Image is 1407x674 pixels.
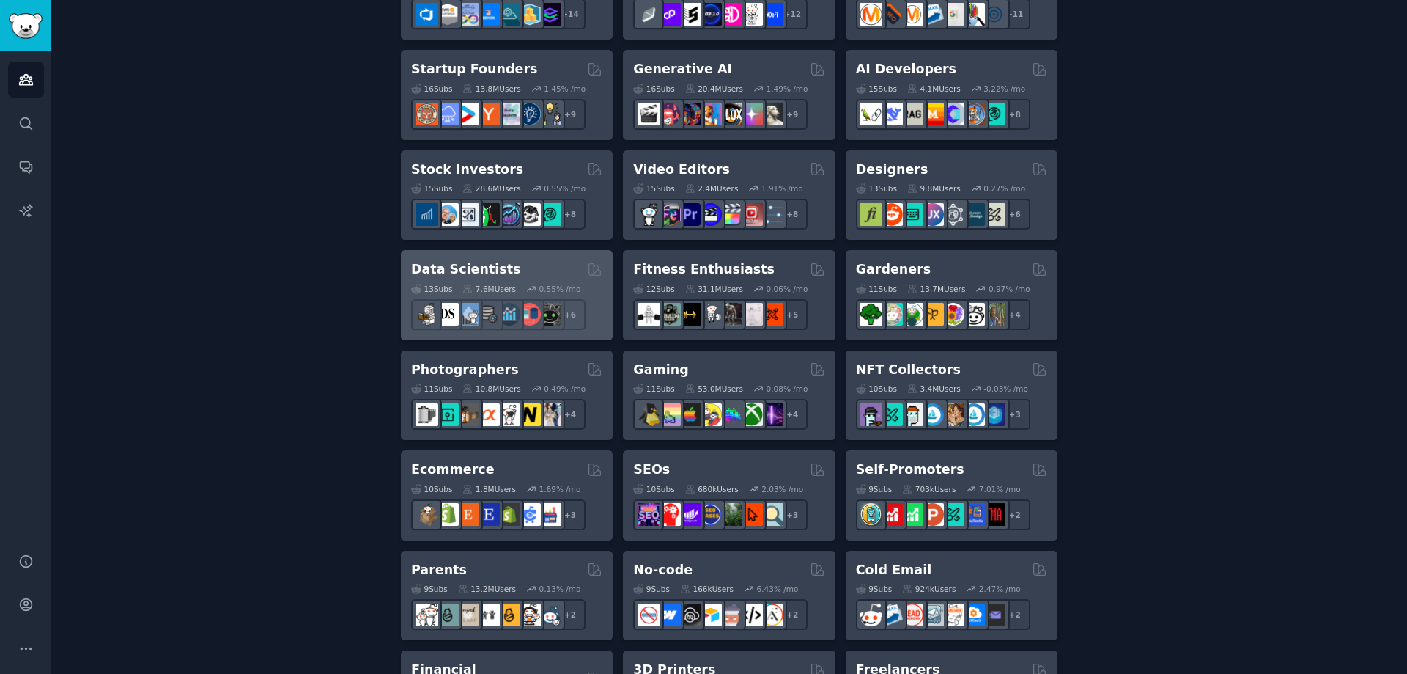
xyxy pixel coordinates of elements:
[761,403,783,426] img: TwitchStreaming
[761,183,803,194] div: 1.91 % /mo
[699,3,722,26] img: web3
[962,103,985,125] img: llmops
[544,384,586,394] div: 0.49 % /mo
[1000,399,1030,430] div: + 3
[740,303,763,326] img: physicaltherapy
[761,203,783,226] img: postproduction
[761,303,783,326] img: personaltraining
[860,203,882,226] img: typography
[518,503,541,526] img: ecommercemarketing
[962,303,985,326] img: UrbanGardening
[462,384,520,394] div: 10.8M Users
[902,584,956,594] div: 924k Users
[901,303,923,326] img: SavageGarden
[962,604,985,626] img: B2BSaaS
[942,303,964,326] img: flowers
[633,84,674,94] div: 16 Sub s
[720,203,742,226] img: finalcutpro
[921,203,944,226] img: UXDesign
[962,203,985,226] img: learndesign
[740,503,763,526] img: GoogleSearchConsole
[658,203,681,226] img: editors
[740,403,763,426] img: XboxGamers
[962,3,985,26] img: MarketingResearch
[457,604,479,626] img: beyondthebump
[921,3,944,26] img: Emailmarketing
[983,604,1005,626] img: EmailOutreach
[658,604,681,626] img: webflow
[539,103,561,125] img: growmybusiness
[658,503,681,526] img: TechSEO
[921,403,944,426] img: OpenSeaNFT
[633,561,693,579] h2: No-code
[633,584,670,594] div: 9 Sub s
[555,599,586,630] div: + 2
[921,303,944,326] img: GardeningUK
[539,604,561,626] img: Parents
[757,584,799,594] div: 6.43 % /mo
[477,203,500,226] img: Trading
[880,103,903,125] img: DeepSeek
[436,103,459,125] img: SaaS
[638,3,660,26] img: ethfinance
[1000,299,1030,330] div: + 4
[942,103,964,125] img: OpenSourceAI
[633,284,674,294] div: 12 Sub s
[411,561,467,579] h2: Parents
[962,403,985,426] img: OpenseaMarket
[979,584,1021,594] div: 2.47 % /mo
[856,361,961,379] h2: NFT Collectors
[856,461,964,479] h2: Self-Promoters
[921,503,944,526] img: ProductHunters
[777,199,808,230] div: + 8
[411,60,537,78] h2: Startup Founders
[1000,199,1030,230] div: + 6
[685,484,739,494] div: 680k Users
[740,203,763,226] img: Youtubevideo
[633,60,732,78] h2: Generative AI
[436,604,459,626] img: SingleParents
[901,503,923,526] img: selfpromotion
[477,503,500,526] img: EtsySellers
[411,361,519,379] h2: Photographers
[679,303,701,326] img: workout
[685,84,743,94] div: 20.4M Users
[539,303,561,326] img: data
[658,303,681,326] img: GymMotivation
[638,403,660,426] img: linux_gaming
[777,599,808,630] div: + 2
[9,13,43,39] img: GummySearch logo
[856,561,931,579] h2: Cold Email
[962,503,985,526] img: betatests
[740,3,763,26] img: CryptoNews
[856,60,956,78] h2: AI Developers
[411,161,523,179] h2: Stock Investors
[860,604,882,626] img: sales
[880,3,903,26] img: bigseo
[518,103,541,125] img: Entrepreneurship
[436,203,459,226] img: ValueInvesting
[457,403,479,426] img: AnalogCommunity
[699,503,722,526] img: SEO_cases
[856,584,893,594] div: 9 Sub s
[761,604,783,626] img: Adalo
[902,484,956,494] div: 703k Users
[989,284,1030,294] div: 0.97 % /mo
[1000,99,1030,130] div: + 8
[720,604,742,626] img: nocodelowcode
[462,484,516,494] div: 1.8M Users
[761,103,783,125] img: DreamBooth
[638,103,660,125] img: aivideo
[462,84,520,94] div: 13.8M Users
[720,303,742,326] img: fitness30plus
[880,503,903,526] img: youtubepromotion
[761,3,783,26] img: defi_
[777,499,808,530] div: + 3
[720,503,742,526] img: Local_SEO
[457,203,479,226] img: Forex
[555,199,586,230] div: + 8
[416,3,438,26] img: azuredevops
[921,103,944,125] img: MistralAI
[638,203,660,226] img: gopro
[544,84,586,94] div: 1.45 % /mo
